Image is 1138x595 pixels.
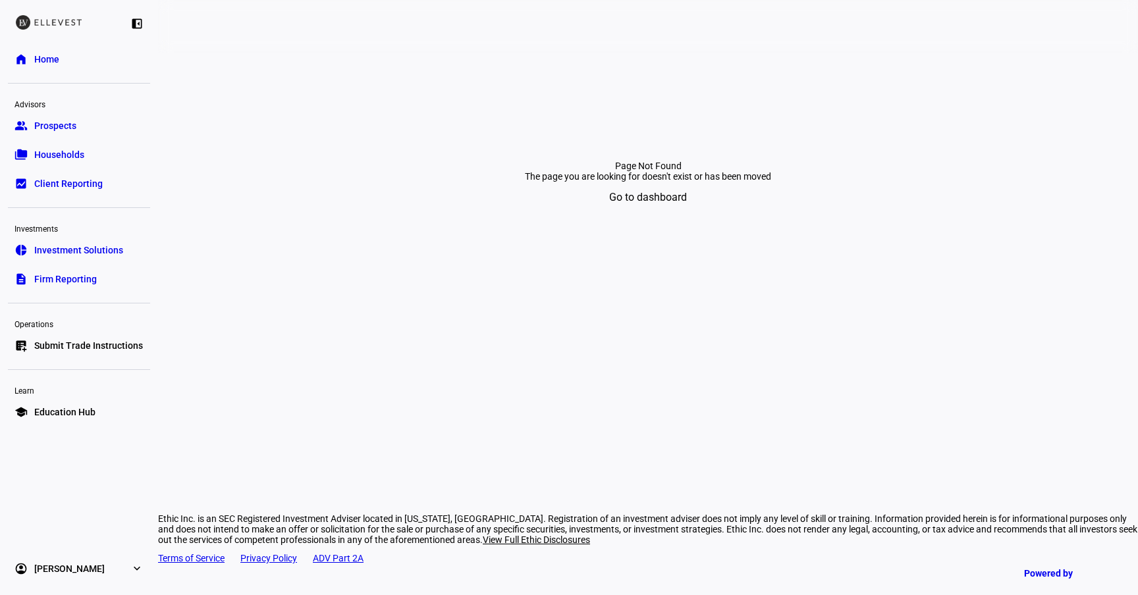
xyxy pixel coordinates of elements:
eth-mat-symbol: pie_chart [14,244,28,257]
eth-mat-symbol: group [14,119,28,132]
a: homeHome [8,46,150,72]
eth-mat-symbol: bid_landscape [14,177,28,190]
a: descriptionFirm Reporting [8,266,150,292]
span: Go to dashboard [609,182,687,213]
eth-mat-symbol: school [14,405,28,419]
div: Investments [8,219,150,237]
span: Submit Trade Instructions [34,339,143,352]
button: Go to dashboard [591,182,705,213]
a: ADV Part 2A [313,553,364,563]
eth-mat-symbol: list_alt_add [14,339,28,352]
span: Home [34,53,59,66]
a: bid_landscapeClient Reporting [8,170,150,197]
a: pie_chartInvestment Solutions [8,237,150,263]
div: Ethic Inc. is an SEC Registered Investment Adviser located in [US_STATE], [GEOGRAPHIC_DATA]. Regi... [158,513,1138,545]
span: Client Reporting [34,177,103,190]
span: Prospects [34,119,76,132]
eth-mat-symbol: account_circle [14,562,28,575]
a: Powered by [1017,561,1118,585]
span: Firm Reporting [34,272,97,286]
eth-mat-symbol: home [14,53,28,66]
a: Privacy Policy [240,553,297,563]
div: Operations [8,314,150,332]
span: Investment Solutions [34,244,123,257]
span: Education Hub [34,405,95,419]
div: Advisors [8,94,150,113]
div: Page Not Found [174,161,1122,171]
eth-mat-symbol: folder_copy [14,148,28,161]
span: View Full Ethic Disclosures [483,534,590,545]
a: Terms of Service [158,553,225,563]
span: Households [34,148,84,161]
a: groupProspects [8,113,150,139]
span: [PERSON_NAME] [34,562,105,575]
eth-mat-symbol: left_panel_close [130,17,144,30]
eth-mat-symbol: expand_more [130,562,144,575]
a: folder_copyHouseholds [8,142,150,168]
eth-mat-symbol: description [14,272,28,286]
div: The page you are looking for doesn't exist or has been moved [380,171,917,182]
div: Learn [8,380,150,399]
